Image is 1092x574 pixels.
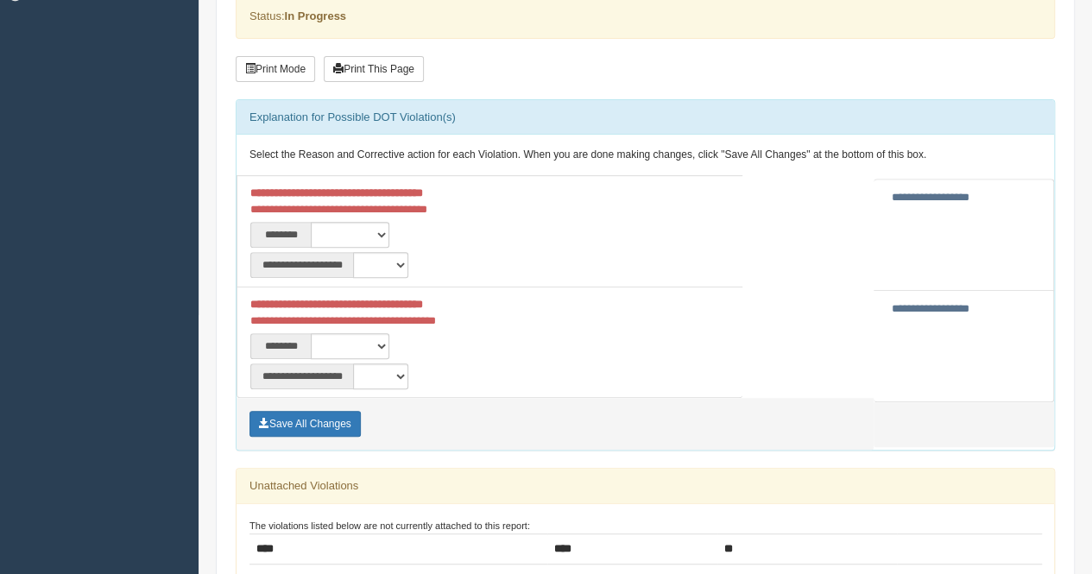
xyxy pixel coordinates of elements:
[249,520,530,531] small: The violations listed below are not currently attached to this report:
[236,56,315,82] button: Print Mode
[249,411,361,437] button: Save
[324,56,424,82] button: Print This Page
[237,100,1054,135] div: Explanation for Possible DOT Violation(s)
[237,469,1054,503] div: Unattached Violations
[284,9,346,22] strong: In Progress
[237,135,1054,176] div: Select the Reason and Corrective action for each Violation. When you are done making changes, cli...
